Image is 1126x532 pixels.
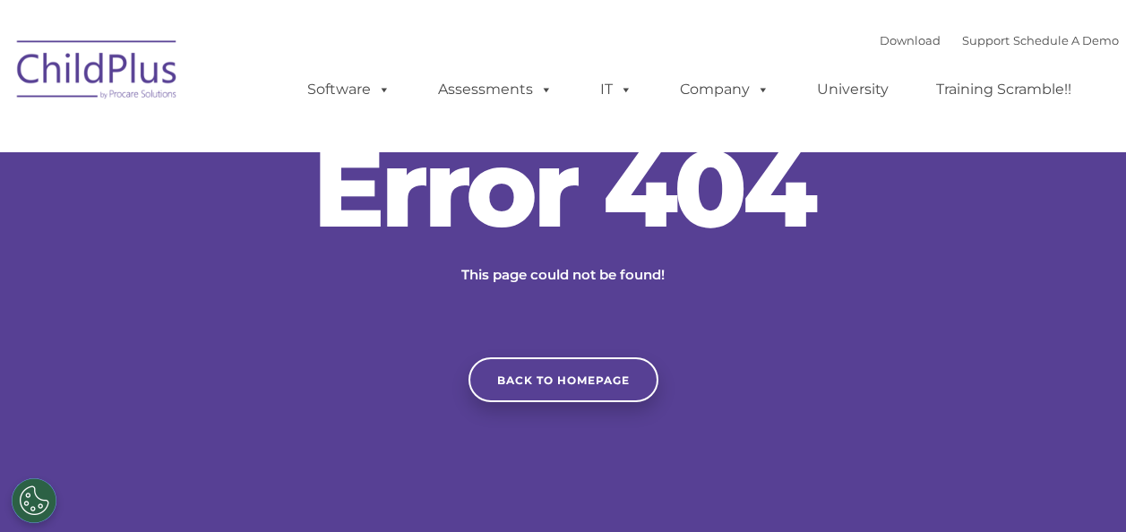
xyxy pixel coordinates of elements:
a: Training Scramble!! [918,72,1089,107]
a: Back to homepage [468,357,658,402]
a: Support [962,33,1010,47]
a: Download [880,33,941,47]
font: | [880,33,1119,47]
button: Cookies Settings [12,478,56,523]
a: IT [582,72,650,107]
img: ChildPlus by Procare Solutions [8,28,187,117]
a: Company [662,72,787,107]
p: This page could not be found! [375,264,752,286]
a: Assessments [420,72,571,107]
a: Software [289,72,408,107]
a: Schedule A Demo [1013,33,1119,47]
h2: Error 404 [295,134,832,242]
a: University [799,72,907,107]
